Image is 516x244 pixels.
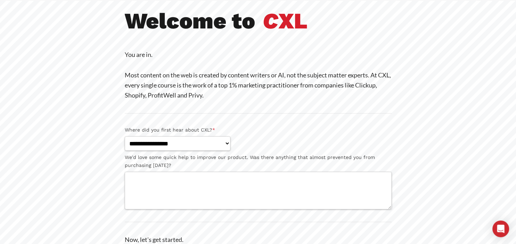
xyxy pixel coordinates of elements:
label: We'd love some quick help to improve our product. Was there anything that almost prevented you fr... [125,153,392,169]
b: XL [263,8,308,34]
b: Welcome to [125,8,255,34]
label: Where did you first hear about CXL? [125,126,392,134]
div: Open Intercom Messenger [492,220,509,237]
p: You are in. Most content on the web is created by content writers or AI, not the subject matter e... [125,50,392,100]
i: C [263,8,278,34]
